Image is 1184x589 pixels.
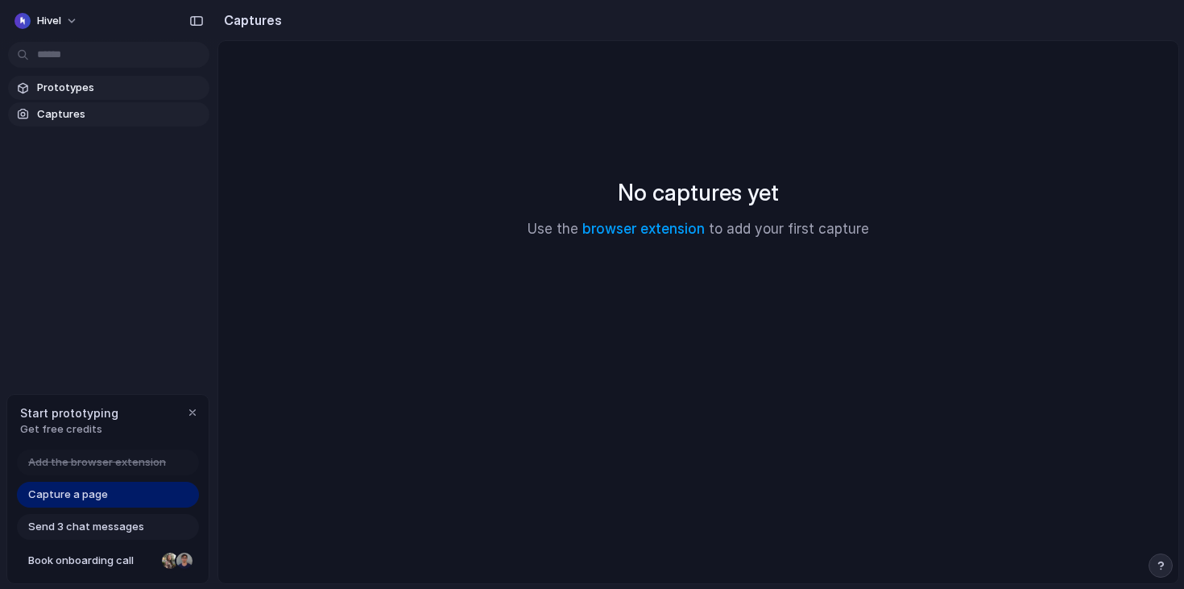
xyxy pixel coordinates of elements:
[618,176,779,209] h2: No captures yet
[28,454,166,471] span: Add the browser extension
[175,551,194,570] div: Christian Iacullo
[20,404,118,421] span: Start prototyping
[28,519,144,535] span: Send 3 chat messages
[28,487,108,503] span: Capture a page
[28,553,155,569] span: Book onboarding call
[8,8,86,34] button: hivel
[8,76,209,100] a: Prototypes
[37,13,61,29] span: hivel
[20,421,118,438] span: Get free credits
[17,548,199,574] a: Book onboarding call
[582,221,705,237] a: browser extension
[37,106,203,122] span: Captures
[8,102,209,127] a: Captures
[160,551,180,570] div: Nicole Kubica
[217,10,282,30] h2: Captures
[37,80,203,96] span: Prototypes
[528,219,869,240] p: Use the to add your first capture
